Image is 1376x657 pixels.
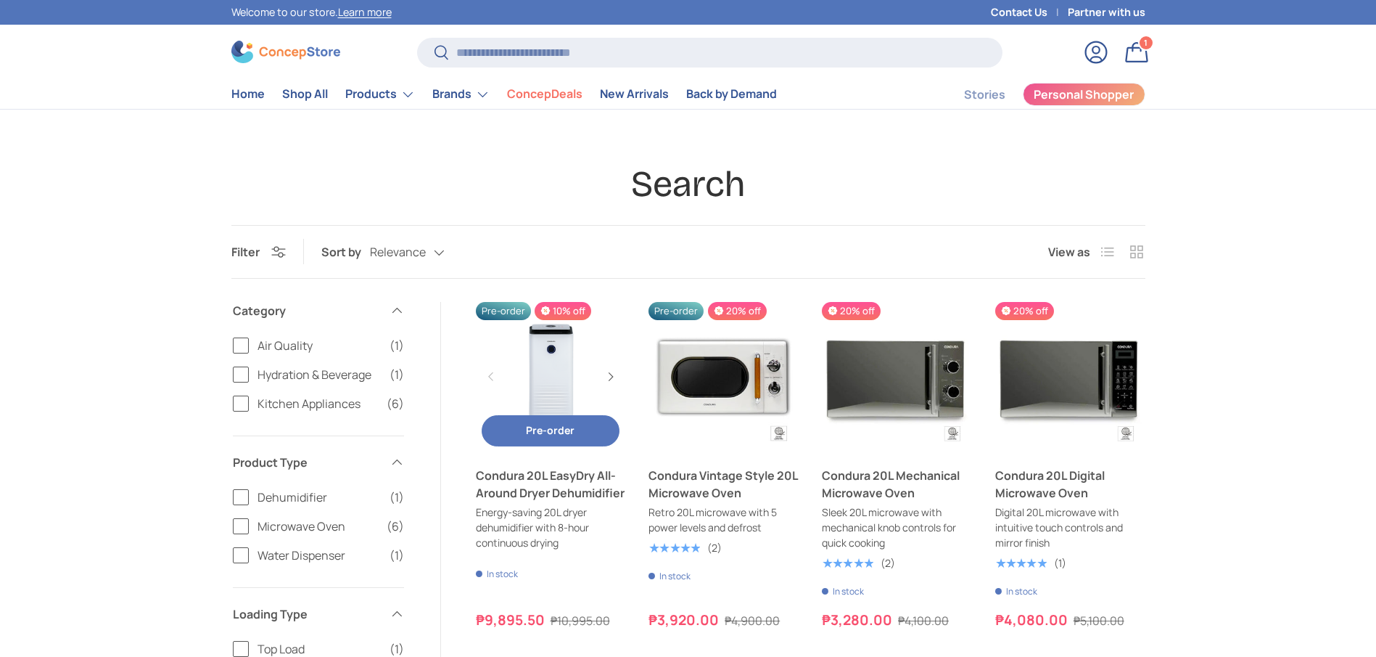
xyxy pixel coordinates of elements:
a: Condura Vintage Style 20L Microwave Oven [648,467,799,502]
span: 10% off [535,302,591,320]
a: ConcepDeals [507,80,582,108]
nav: Primary [231,80,777,109]
a: Home [231,80,265,108]
a: Contact Us [991,4,1068,20]
span: Kitchen Appliances [258,395,378,412]
a: Condura 20L Digital Microwave Oven [995,467,1145,502]
span: 20% off [708,302,767,320]
span: (1) [390,337,404,354]
span: Loading Type [233,605,381,623]
span: (1) [390,366,404,383]
span: Pre-order [476,302,531,320]
nav: Secondary [929,80,1145,109]
a: Condura Vintage Style 20L Microwave Oven [648,302,799,452]
span: (6) [387,518,404,535]
p: Welcome to our store. [231,4,392,20]
span: View as [1048,243,1090,261]
a: Back by Demand [686,80,777,108]
span: Personal Shopper [1034,89,1134,100]
span: Air Quality [258,337,381,354]
a: Condura 20L EasyDry All-Around Dryer Dehumidifier [476,467,626,502]
span: Dehumidifier [258,489,381,506]
button: Pre-order [482,415,620,446]
h1: Search [231,162,1145,207]
a: Personal Shopper [1023,83,1145,106]
button: Relevance [370,240,474,265]
span: Pre-order [648,302,704,320]
span: Pre-order [526,423,574,437]
span: (1) [390,547,404,564]
img: ConcepStore [231,41,340,63]
label: Sort by [321,243,370,261]
span: (1) [390,489,404,506]
summary: Loading Type [233,588,404,640]
span: 20% off [995,302,1054,320]
summary: Category [233,285,404,337]
span: 1 [1144,37,1148,48]
button: Filter [231,244,286,260]
span: Water Dispenser [258,547,381,564]
span: (6) [387,395,404,412]
a: Condura 20L Digital Microwave Oven [995,302,1145,452]
a: Condura 20L EasyDry All-Around Dryer Dehumidifier [476,302,626,452]
span: Category [233,302,381,319]
a: Stories [964,81,1005,109]
a: Learn more [338,5,392,19]
span: Filter [231,244,260,260]
summary: Brands [424,80,498,109]
span: Microwave Oven [258,518,378,535]
a: Partner with us [1068,4,1145,20]
span: Product Type [233,454,381,471]
span: 20% off [822,302,881,320]
a: Condura 20L Mechanical Microwave Oven [822,302,972,452]
span: Hydration & Beverage [258,366,381,383]
a: Condura 20L Mechanical Microwave Oven [822,467,972,502]
a: New Arrivals [600,80,669,108]
summary: Products [337,80,424,109]
summary: Product Type [233,436,404,489]
span: Relevance [370,245,426,259]
a: Shop All [282,80,328,108]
